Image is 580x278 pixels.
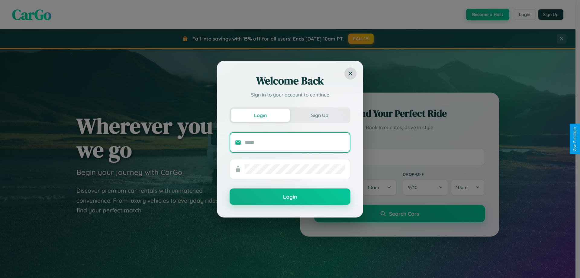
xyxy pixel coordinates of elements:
[573,127,577,151] div: Give Feedback
[231,109,290,122] button: Login
[230,91,350,98] p: Sign in to your account to continue
[230,74,350,88] h2: Welcome Back
[290,109,349,122] button: Sign Up
[230,188,350,205] button: Login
